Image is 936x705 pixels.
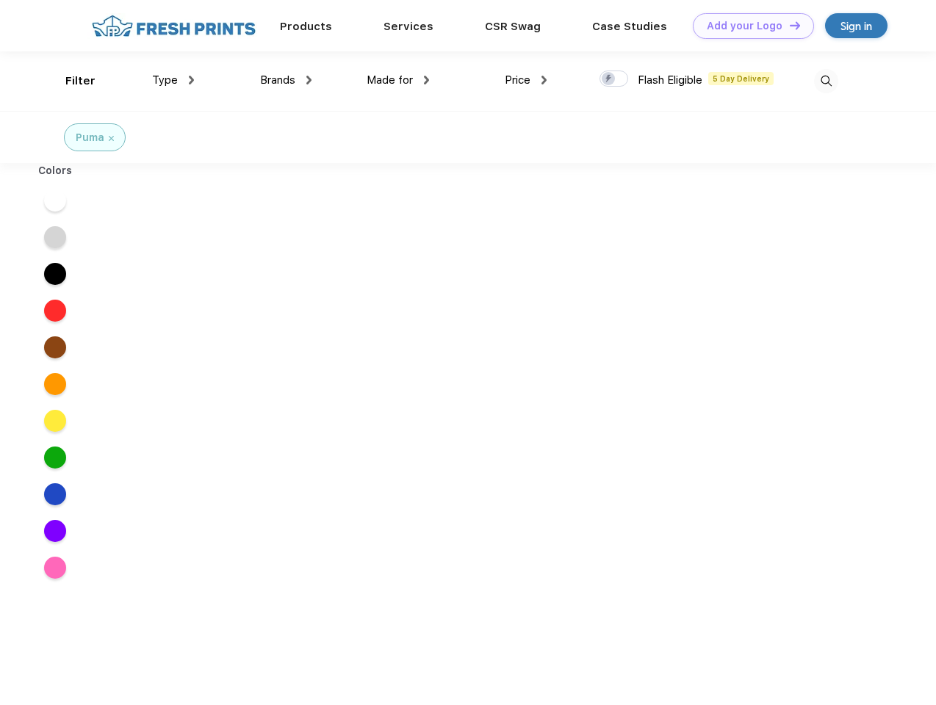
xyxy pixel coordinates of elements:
[189,76,194,84] img: dropdown.png
[541,76,547,84] img: dropdown.png
[306,76,312,84] img: dropdown.png
[424,76,429,84] img: dropdown.png
[638,73,702,87] span: Flash Eligible
[367,73,413,87] span: Made for
[280,20,332,33] a: Products
[109,136,114,141] img: filter_cancel.svg
[485,20,541,33] a: CSR Swag
[505,73,530,87] span: Price
[152,73,178,87] span: Type
[708,72,774,85] span: 5 Day Delivery
[260,73,295,87] span: Brands
[87,13,260,39] img: fo%20logo%202.webp
[27,163,84,178] div: Colors
[76,130,104,145] div: Puma
[790,21,800,29] img: DT
[814,69,838,93] img: desktop_search.svg
[65,73,96,90] div: Filter
[384,20,433,33] a: Services
[840,18,872,35] div: Sign in
[707,20,782,32] div: Add your Logo
[825,13,888,38] a: Sign in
